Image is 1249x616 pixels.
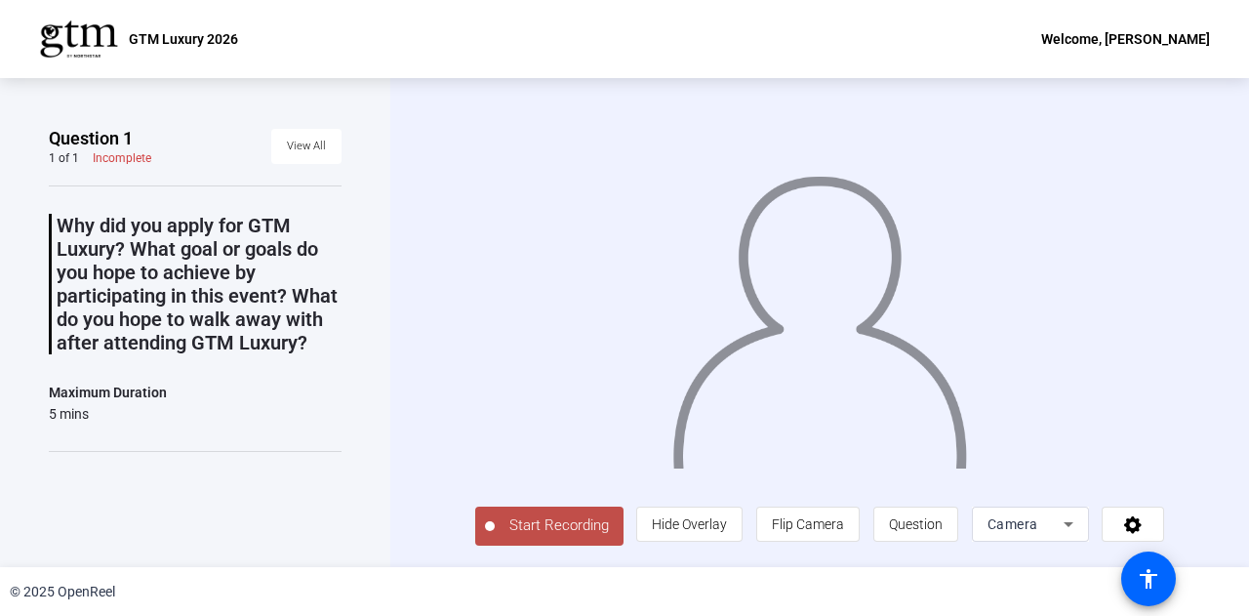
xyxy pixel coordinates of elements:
[873,507,958,542] button: Question
[49,381,167,404] div: Maximum Duration
[49,127,133,150] span: Question 1
[49,150,79,166] div: 1 of 1
[756,507,860,542] button: Flip Camera
[495,514,624,537] span: Start Recording
[987,516,1038,532] span: Camera
[1137,567,1160,591] mat-icon: accessibility
[772,516,844,532] span: Flip Camera
[271,129,342,164] button: View All
[93,150,151,166] div: Incomplete
[39,20,119,59] img: OpenReel logo
[49,404,167,424] div: 5 mins
[636,507,743,542] button: Hide Overlay
[287,132,326,161] span: View All
[889,516,943,532] span: Question
[129,27,238,51] p: GTM Luxury 2026
[1041,27,1210,51] div: Welcome, [PERSON_NAME]
[57,214,342,354] p: Why did you apply for GTM Luxury? What goal or goals do you hope to achieve by participating in t...
[670,158,969,469] img: overlay
[652,516,727,532] span: Hide Overlay
[10,582,115,602] div: © 2025 OpenReel
[475,507,624,546] button: Start Recording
